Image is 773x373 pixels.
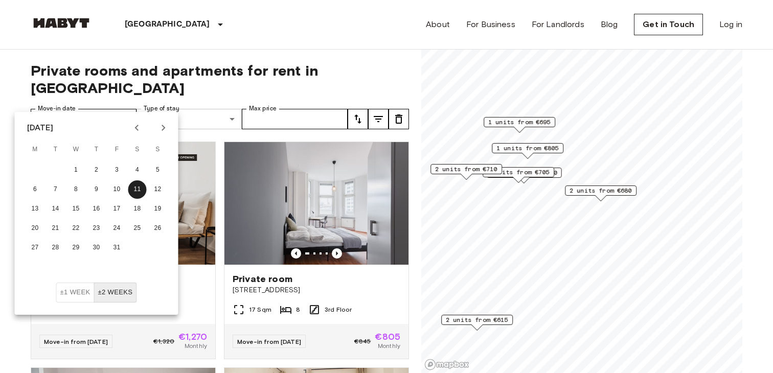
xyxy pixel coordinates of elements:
[348,109,368,129] button: tune
[491,168,557,177] span: 1 units from €1270
[67,161,85,179] button: 1
[26,219,44,238] button: 20
[496,144,559,153] span: 1 units from €805
[153,337,174,346] span: €1,320
[375,332,400,341] span: €805
[466,18,515,31] a: For Business
[128,219,147,238] button: 25
[47,239,65,257] button: 28
[67,139,85,160] span: Wednesday
[67,180,85,199] button: 8
[108,239,126,257] button: 31
[67,219,85,238] button: 22
[719,18,742,31] a: Log in
[354,337,371,346] span: €845
[149,200,167,218] button: 19
[87,219,106,238] button: 23
[87,239,106,257] button: 30
[291,248,301,259] button: Previous image
[492,143,563,159] div: Map marker
[128,161,147,179] button: 4
[128,200,147,218] button: 18
[378,341,400,351] span: Monthly
[67,200,85,218] button: 15
[155,119,172,136] button: Next month
[424,359,469,370] a: Mapbox logo
[178,332,207,341] span: €1,270
[47,139,65,160] span: Tuesday
[435,165,497,174] span: 2 units from €710
[108,161,126,179] button: 3
[237,338,301,345] span: Move-in from [DATE]
[487,168,550,177] span: 1 units from €705
[233,273,292,285] span: Private room
[483,167,554,183] div: Map marker
[87,161,106,179] button: 2
[149,161,167,179] button: 5
[26,239,44,257] button: 27
[31,62,409,97] span: Private rooms and apartments for rent in [GEOGRAPHIC_DATA]
[249,305,271,314] span: 17 Sqm
[144,104,179,113] label: Type of stay
[87,139,106,160] span: Thursday
[56,283,137,302] div: Move In Flexibility
[430,164,502,180] div: Map marker
[26,200,44,218] button: 13
[26,180,44,199] button: 6
[570,186,632,195] span: 2 units from €680
[441,315,513,331] div: Map marker
[56,283,95,302] button: ±1 week
[249,104,277,113] label: Max price
[389,109,409,129] button: tune
[108,139,126,160] span: Friday
[296,305,300,314] span: 8
[601,18,618,31] a: Blog
[532,18,584,31] a: For Landlords
[426,18,450,31] a: About
[108,180,126,199] button: 10
[488,118,551,127] span: 1 units from €695
[44,338,108,345] span: Move-in from [DATE]
[484,117,555,133] div: Map marker
[94,283,137,302] button: ±2 weeks
[368,109,389,129] button: tune
[27,122,54,134] div: [DATE]
[108,200,126,218] button: 17
[149,139,167,160] span: Sunday
[185,341,207,351] span: Monthly
[128,180,147,199] button: 11
[224,142,409,359] a: Marketing picture of unit DE-01-047-05HPrevious imagePrevious imagePrivate room[STREET_ADDRESS]17...
[38,104,76,113] label: Move-in date
[108,219,126,238] button: 24
[634,14,703,35] a: Get in Touch
[87,200,106,218] button: 16
[47,200,65,218] button: 14
[325,305,352,314] span: 3rd Floor
[487,168,562,183] div: Map marker
[128,119,146,136] button: Previous month
[149,219,167,238] button: 26
[47,219,65,238] button: 21
[149,180,167,199] button: 12
[31,18,92,28] img: Habyt
[26,139,44,160] span: Monday
[224,142,408,265] img: Marketing picture of unit DE-01-047-05H
[332,248,342,259] button: Previous image
[128,139,147,160] span: Saturday
[565,185,636,201] div: Map marker
[87,180,106,199] button: 9
[233,285,400,295] span: [STREET_ADDRESS]
[125,18,210,31] p: [GEOGRAPHIC_DATA]
[67,239,85,257] button: 29
[47,180,65,199] button: 7
[446,315,508,324] span: 2 units from €615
